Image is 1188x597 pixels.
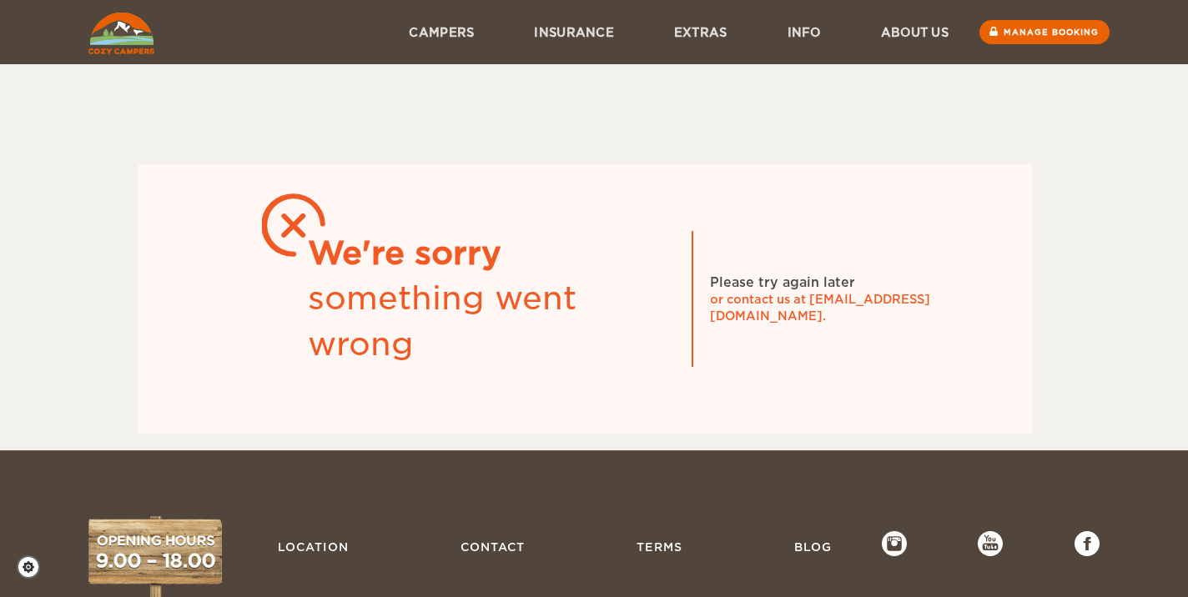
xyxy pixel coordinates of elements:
a: Manage booking [979,20,1110,44]
div: We're sorry [308,231,675,276]
div: or contact us at [EMAIL_ADDRESS][DOMAIN_NAME]. [710,291,960,324]
a: Location [269,531,357,563]
a: Terms [628,531,691,563]
div: Please try again later [710,273,855,292]
a: Cookie settings [17,555,51,579]
a: Blog [786,531,840,563]
img: Cozy Campers [88,13,154,54]
a: Contact [452,531,533,563]
div: something went wrong [308,276,675,367]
